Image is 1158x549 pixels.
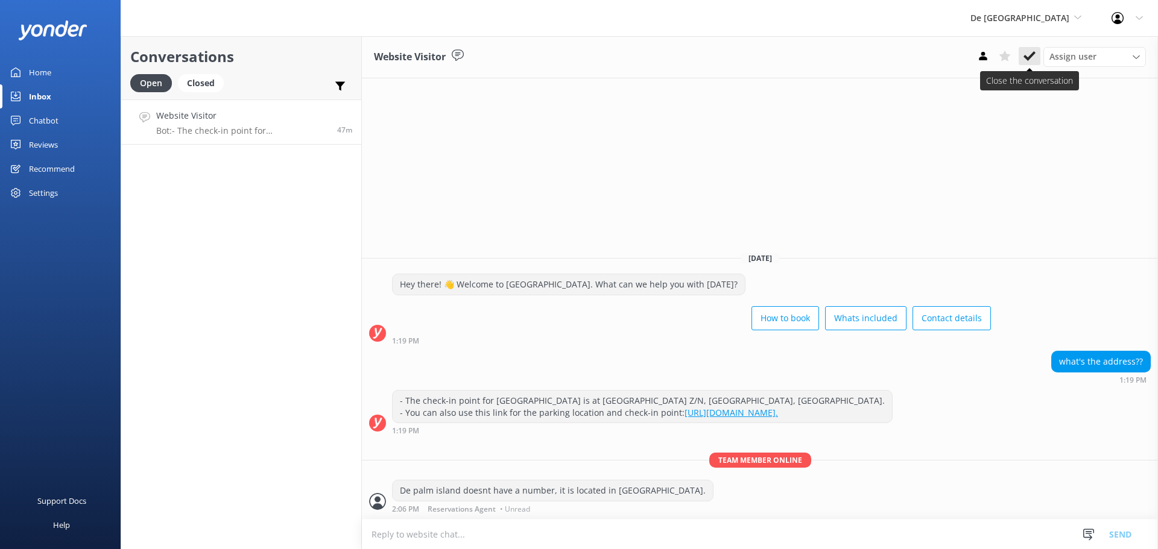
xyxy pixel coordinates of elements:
span: Reservations Agent [428,506,496,513]
div: Home [29,60,51,84]
button: How to book [751,306,819,330]
strong: 2:06 PM [392,506,419,513]
div: Open [130,74,172,92]
span: Assign user [1049,50,1096,63]
a: [URL][DOMAIN_NAME]. [685,407,778,418]
h4: Website Visitor [156,109,328,122]
span: De [GEOGRAPHIC_DATA] [970,12,1069,24]
div: Closed [178,74,224,92]
p: Bot: - The check-in point for [GEOGRAPHIC_DATA] is at [GEOGRAPHIC_DATA] Z/N, [GEOGRAPHIC_DATA], [... [156,125,328,136]
div: Sep 15 2025 01:19pm (UTC -04:00) America/Caracas [1051,375,1151,384]
div: Chatbot [29,108,59,133]
div: Sep 15 2025 01:19pm (UTC -04:00) America/Caracas [392,336,991,345]
span: Sep 15 2025 01:19pm (UTC -04:00) America/Caracas [337,125,352,135]
div: Sep 15 2025 01:19pm (UTC -04:00) America/Caracas [392,426,893,434]
div: Support Docs [37,489,86,513]
div: De palm island doesnt have a number, it is located in [GEOGRAPHIC_DATA]. [393,480,713,501]
strong: 1:19 PM [392,427,419,434]
img: yonder-white-logo.png [18,20,87,40]
span: [DATE] [741,253,779,263]
a: Open [130,76,178,89]
div: Hey there! 👋 Welcome to [GEOGRAPHIC_DATA]. What can we help you with [DATE]? [393,274,745,295]
h2: Conversations [130,45,352,68]
div: Assign User [1043,47,1146,66]
button: Whats included [825,306,906,330]
div: Recommend [29,157,75,181]
div: Inbox [29,84,51,108]
div: Settings [29,181,58,205]
div: - The check-in point for [GEOGRAPHIC_DATA] is at [GEOGRAPHIC_DATA] Z/N, [GEOGRAPHIC_DATA], [GEOGR... [393,391,892,422]
h3: Website Visitor [374,49,446,65]
a: Closed [178,76,230,89]
div: Sep 15 2025 02:06pm (UTC -04:00) America/Caracas [392,504,713,513]
div: what's the address?? [1052,351,1150,372]
span: Team member online [709,453,811,468]
button: Contact details [913,306,991,330]
a: Website VisitorBot:- The check-in point for [GEOGRAPHIC_DATA] is at [GEOGRAPHIC_DATA] Z/N, [GEOGR... [121,99,361,145]
span: • Unread [500,506,530,513]
strong: 1:19 PM [1119,377,1147,384]
div: Help [53,513,70,537]
div: Reviews [29,133,58,157]
strong: 1:19 PM [392,337,419,345]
